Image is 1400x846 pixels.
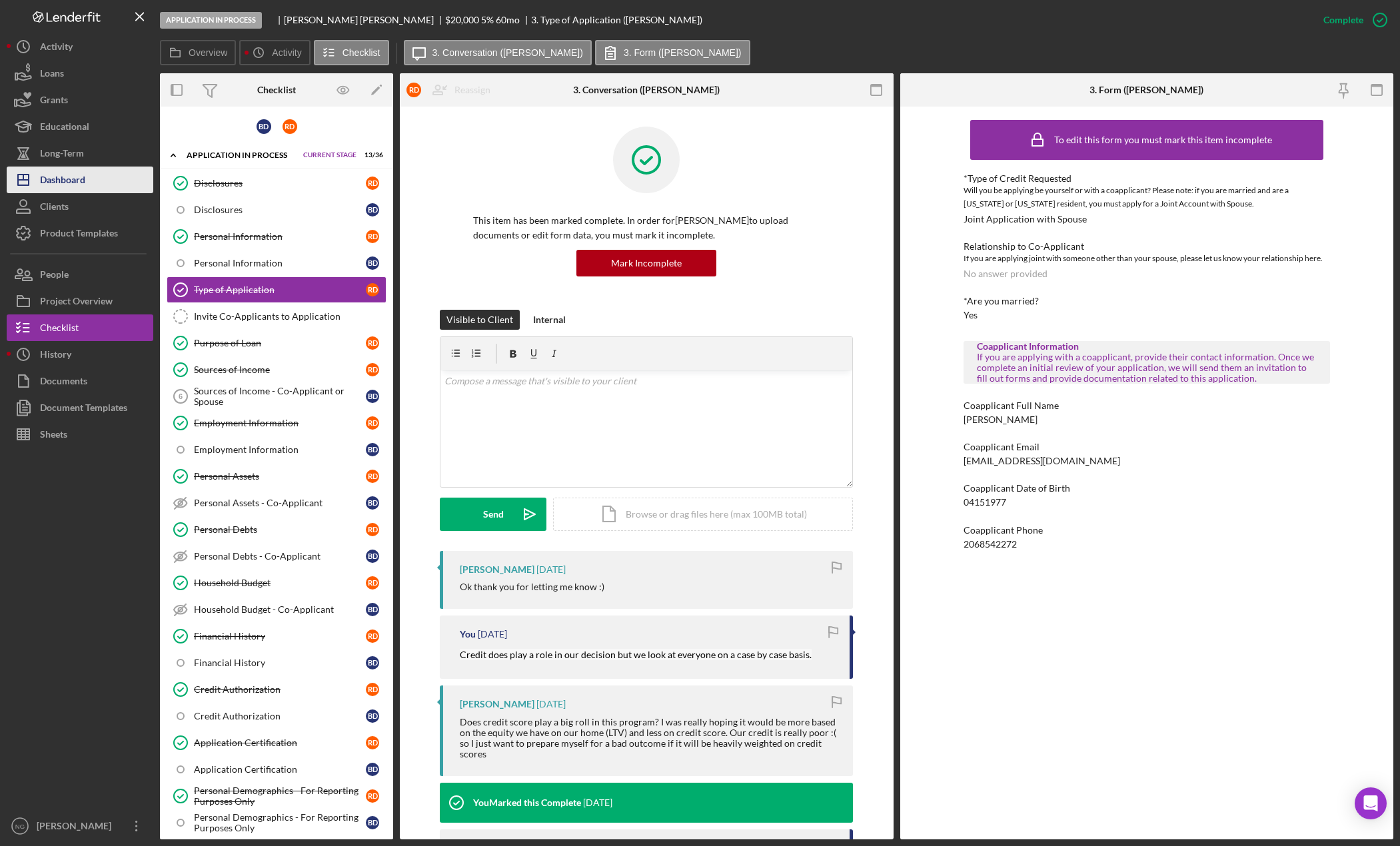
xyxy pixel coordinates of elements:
[366,230,379,243] div: R D
[7,288,153,314] a: Project Overview
[406,83,421,97] div: R D
[167,197,386,223] a: DisclosuresBD
[194,785,366,807] div: Personal Demographics - For Reporting Purposes Only
[359,151,383,159] div: 13 / 36
[964,296,1330,306] div: *Are you married?
[40,60,64,90] div: Loans
[194,578,366,588] div: Household Budget
[7,394,153,421] button: Document Templates
[167,756,386,783] a: Application CertificationBD
[194,604,366,615] div: Household Budget - Co-Applicant
[7,261,153,288] a: People
[964,241,1330,252] div: Relationship to Co-Applicant
[481,15,494,25] div: 5 %
[167,570,386,596] a: Household BudgetRD
[7,314,153,341] a: Checklist
[446,310,513,330] div: Visible to Client
[167,330,386,356] a: Purpose of LoanRD
[167,463,386,490] a: Personal AssetsRD
[7,87,153,113] button: Grants
[7,421,153,448] button: Sheets
[40,261,69,291] div: People
[964,456,1120,466] div: [EMAIL_ADDRESS][DOMAIN_NAME]
[454,77,490,103] div: Reassign
[179,392,183,400] tspan: 6
[15,823,25,830] text: NG
[460,629,476,639] div: You
[460,717,840,759] div: Does credit score play a big roll in this program? I was really hoping it would be more based on ...
[366,523,379,536] div: R D
[445,14,479,25] span: $20,000
[7,220,153,246] button: Product Templates
[7,60,153,87] button: Loans
[460,564,534,575] div: [PERSON_NAME]
[366,576,379,590] div: R D
[40,341,71,371] div: History
[194,631,366,641] div: Financial History
[366,416,379,430] div: R D
[40,87,68,117] div: Grants
[40,288,113,318] div: Project Overview
[964,525,1330,536] div: Coapplicant Phone
[366,683,379,696] div: R D
[977,352,1317,384] div: If you are applying with a coapplicant, provide their contact information. Once we complete an in...
[167,410,386,436] a: Employment InformationRD
[483,498,504,531] div: Send
[531,15,702,25] div: 3. Type of Application ([PERSON_NAME])
[595,40,750,65] button: 3. Form ([PERSON_NAME])
[583,797,612,808] time: 2025-10-03 19:56
[194,812,366,833] div: Personal Demographics - For Reporting Purposes Only
[611,250,682,276] div: Mark Incomplete
[167,809,386,836] a: Personal Demographics - For Reporting Purposes OnlyBD
[964,442,1330,452] div: Coapplicant Email
[526,310,572,330] button: Internal
[366,550,379,563] div: B D
[194,711,366,721] div: Credit Authorization
[194,205,366,215] div: Disclosures
[167,649,386,676] a: Financial HistoryBD
[404,40,592,65] button: 3. Conversation ([PERSON_NAME])
[573,85,720,95] div: 3. Conversation ([PERSON_NAME])
[964,414,1038,425] div: [PERSON_NAME]
[189,47,227,58] label: Overview
[366,256,379,270] div: B D
[533,310,566,330] div: Internal
[257,85,296,95] div: Checklist
[1355,787,1387,819] div: Open Intercom Messenger
[7,140,153,167] button: Long-Term
[194,657,366,668] div: Financial History
[366,630,379,643] div: R D
[366,363,379,376] div: R D
[167,596,386,623] a: Household Budget - Co-ApplicantBD
[194,258,366,268] div: Personal Information
[194,444,366,455] div: Employment Information
[239,40,310,65] button: Activity
[366,763,379,776] div: B D
[964,173,1330,184] div: *Type of Credit Requested
[624,47,742,58] label: 3. Form ([PERSON_NAME])
[460,582,604,592] div: Ok thank you for letting me know :)
[167,516,386,543] a: Personal DebtsRD
[40,33,73,63] div: Activity
[536,699,566,709] time: 2025-10-03 20:00
[194,524,366,535] div: Personal Debts
[194,364,366,375] div: Sources of Income
[7,193,153,220] button: Clients
[964,252,1330,265] div: If you are applying joint with someone other than your spouse, please let us know your relationsh...
[7,341,153,368] button: History
[167,729,386,756] a: Application CertificationRD
[400,77,504,103] button: RDReassign
[7,368,153,394] a: Documents
[496,15,520,25] div: 60 mo
[167,543,386,570] a: Personal Debts - Co-ApplicantBD
[194,386,366,407] div: Sources of Income - Co-Applicant or Spouse
[284,15,445,25] div: [PERSON_NAME] [PERSON_NAME]
[366,736,379,749] div: R D
[1054,135,1272,145] div: To edit this form you must mark this item incomplete
[964,539,1017,550] div: 2068542272
[167,623,386,649] a: Financial HistoryRD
